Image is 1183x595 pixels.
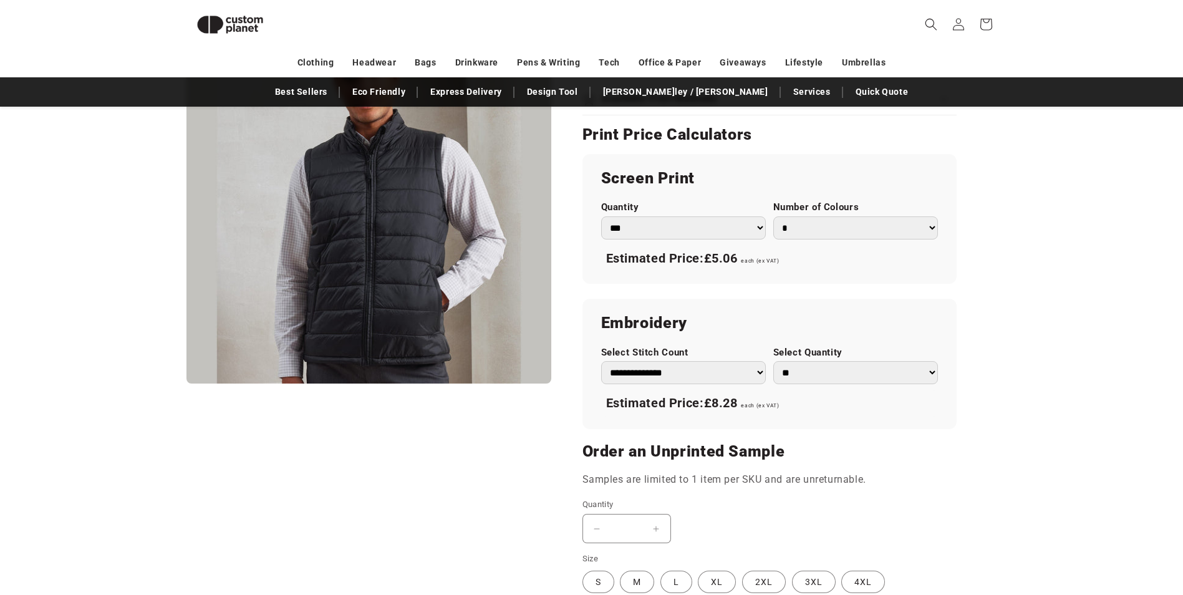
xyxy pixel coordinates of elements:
[639,52,701,74] a: Office & Paper
[773,347,938,359] label: Select Quantity
[741,402,779,409] span: each (ex VAT)
[601,246,938,272] div: Estimated Price:
[582,571,614,593] label: S
[787,81,837,103] a: Services
[773,201,938,213] label: Number of Colours
[601,313,938,333] h2: Embroidery
[785,52,823,74] a: Lifestyle
[582,471,957,489] p: Samples are limited to 1 item per SKU and are unreturnable.
[660,571,692,593] label: L
[1121,535,1183,595] iframe: Chat Widget
[297,52,334,74] a: Clothing
[601,168,938,188] h2: Screen Print
[517,52,580,74] a: Pens & Writing
[186,5,274,44] img: Custom Planet
[599,52,619,74] a: Tech
[424,81,508,103] a: Express Delivery
[521,81,584,103] a: Design Tool
[269,81,334,103] a: Best Sellers
[346,81,412,103] a: Eco Friendly
[849,81,915,103] a: Quick Quote
[582,498,857,511] label: Quantity
[601,347,766,359] label: Select Stitch Count
[582,553,600,565] legend: Size
[582,125,957,145] h2: Print Price Calculators
[842,52,886,74] a: Umbrellas
[704,395,738,410] span: £8.28
[620,571,654,593] label: M
[741,258,779,264] span: each (ex VAT)
[601,201,766,213] label: Quantity
[704,251,738,266] span: £5.06
[597,81,775,103] a: [PERSON_NAME]ley / [PERSON_NAME]
[742,571,786,593] label: 2XL
[698,571,736,593] label: XL
[841,571,885,593] label: 4XL
[720,52,766,74] a: Giveaways
[455,52,498,74] a: Drinkware
[917,11,945,38] summary: Search
[582,442,957,462] h2: Order an Unprinted Sample
[415,52,436,74] a: Bags
[601,390,938,417] div: Estimated Price:
[186,19,551,384] media-gallery: Gallery Viewer
[352,52,396,74] a: Headwear
[792,571,836,593] label: 3XL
